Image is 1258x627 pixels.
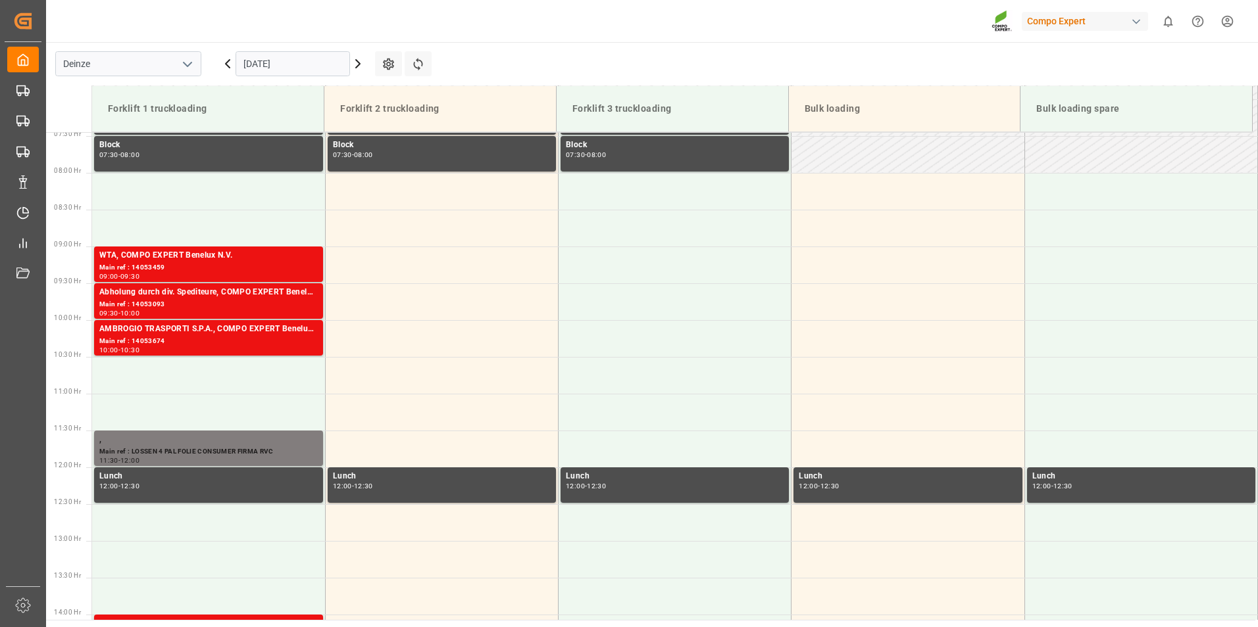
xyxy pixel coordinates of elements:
div: 07:30 [566,152,585,158]
span: 12:00 Hr [54,461,81,469]
div: - [585,483,587,489]
div: 12:00 [99,483,118,489]
div: 10:30 [120,347,139,353]
div: 11:30 [99,457,118,463]
div: Abholung durch div. Spediteure, COMPO EXPERT Benelux N.V. [99,286,318,299]
div: 12:30 [820,483,840,489]
span: 14:00 Hr [54,609,81,616]
span: 08:30 Hr [54,204,81,211]
div: 10:00 [99,347,118,353]
div: Bulk loading spare [1031,97,1242,121]
span: 11:00 Hr [54,388,81,395]
div: - [118,273,120,279]
input: DD.MM.YYYY [236,51,350,76]
div: 09:30 [120,273,139,279]
div: 07:30 [333,152,352,158]
span: 13:30 Hr [54,572,81,579]
span: 09:30 Hr [54,277,81,285]
div: 12:30 [354,483,373,489]
div: Main ref : 14053674 [99,336,318,347]
div: Compo Expert [1022,12,1148,31]
div: - [352,152,354,158]
div: Lunch [1032,470,1250,483]
div: AMBROGIO TRASPORTI S.P.A., COMPO EXPERT Benelux N.V. [99,323,318,336]
div: 12:00 [566,483,585,489]
span: 11:30 Hr [54,425,81,432]
div: - [585,152,587,158]
div: - [118,457,120,463]
div: 12:00 [120,457,139,463]
div: Block [333,139,551,152]
div: 12:30 [587,483,606,489]
div: 12:00 [333,483,352,489]
div: - [352,483,354,489]
div: Forklift 1 truckloading [103,97,313,121]
div: 10:00 [120,310,139,316]
div: Bulk loading [799,97,1010,121]
div: Main ref : 14053093 [99,299,318,310]
span: 10:30 Hr [54,351,81,358]
span: 08:00 Hr [54,167,81,174]
button: Compo Expert [1022,9,1153,34]
span: 13:00 Hr [54,535,81,542]
div: 07:30 [99,152,118,158]
div: , [99,433,318,446]
div: Lunch [799,470,1017,483]
input: Type to search/select [55,51,201,76]
div: Main ref : 14053459 [99,262,318,273]
div: 12:00 [799,483,818,489]
button: Help Center [1183,7,1213,36]
div: Forklift 2 truckloading [335,97,545,121]
div: Lunch [99,470,318,483]
img: Screenshot%202023-09-29%20at%2010.02.21.png_1712312052.png [992,10,1013,33]
div: - [1051,483,1053,489]
div: Lunch [333,470,551,483]
div: - [118,152,120,158]
button: open menu [177,54,197,74]
div: - [118,347,120,353]
span: 09:00 Hr [54,241,81,248]
div: Block [99,139,318,152]
div: 08:00 [120,152,139,158]
span: 07:30 Hr [54,130,81,137]
div: Main ref : LOSSEN 4 PAL FOLIE CONSUMER FIRMA RVC [99,446,318,457]
div: - [818,483,820,489]
div: - [118,310,120,316]
div: 08:00 [587,152,606,158]
div: 12:00 [1032,483,1051,489]
span: 10:00 Hr [54,314,81,321]
div: Block [566,139,784,152]
div: 08:00 [354,152,373,158]
div: Forklift 3 truckloading [567,97,778,121]
div: - [118,483,120,489]
button: show 0 new notifications [1153,7,1183,36]
div: 12:30 [120,483,139,489]
div: Lunch [566,470,784,483]
div: 09:00 [99,273,118,279]
div: 09:30 [99,310,118,316]
span: 12:30 Hr [54,498,81,505]
div: 12:30 [1053,483,1072,489]
div: WTA, COMPO EXPERT Benelux N.V. [99,249,318,262]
